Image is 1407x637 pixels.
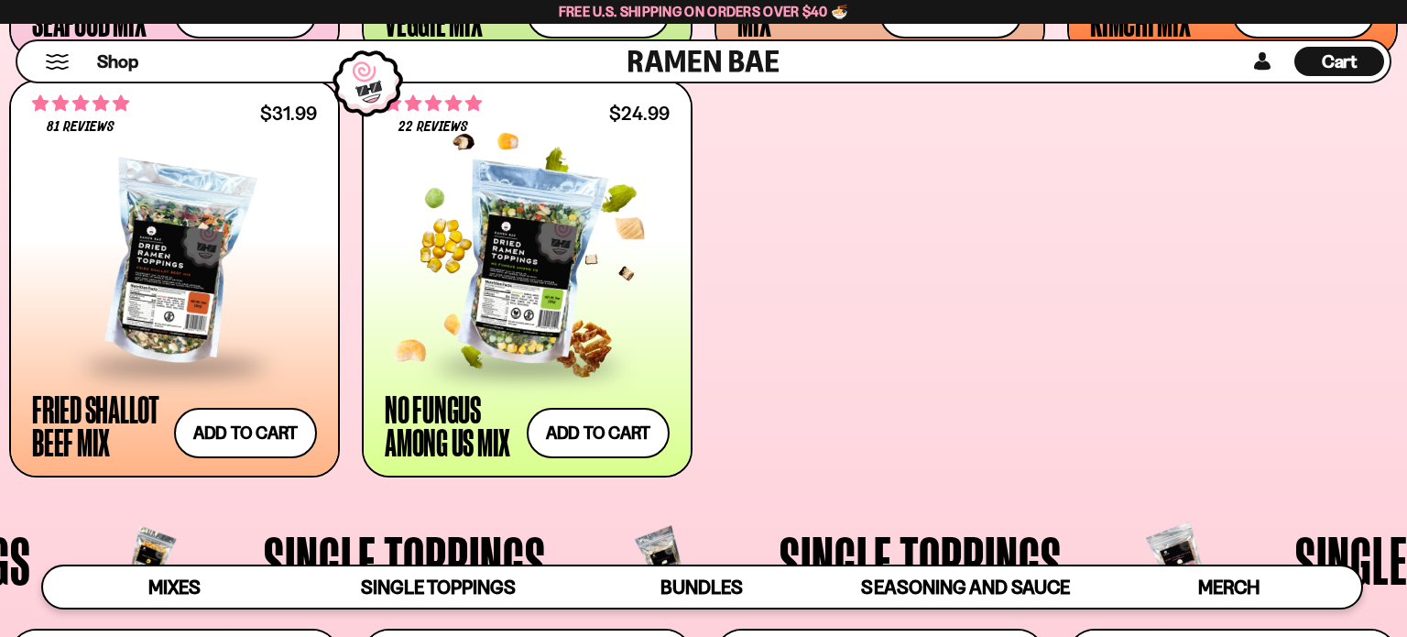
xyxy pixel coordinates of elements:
[1097,566,1361,608] a: Merch
[307,566,571,608] a: Single Toppings
[45,54,70,70] button: Mobile Menu Trigger
[361,576,516,599] span: Single Toppings
[1198,576,1260,599] span: Merch
[385,92,482,115] span: 4.82 stars
[32,92,129,115] span: 4.83 stars
[47,120,115,135] span: 81 reviews
[609,104,670,122] div: $24.99
[834,566,1097,608] a: Seasoning and Sauce
[1294,41,1384,82] div: Cart
[527,408,670,458] button: Add to cart
[780,526,1062,594] span: Single Toppings
[1322,50,1358,72] span: Cart
[260,104,317,122] div: $31.99
[9,80,340,478] a: 4.83 stars 81 reviews $31.99 Fried Shallot Beef Mix Add to cart
[264,526,546,594] span: Single Toppings
[362,80,693,478] a: 4.82 stars 22 reviews $24.99 No Fungus Among Us Mix Add to cart
[385,392,518,458] div: No Fungus Among Us Mix
[43,566,307,608] a: Mixes
[32,392,165,458] div: Fried Shallot Beef Mix
[97,47,138,76] a: Shop
[660,576,743,599] span: Bundles
[148,576,201,599] span: Mixes
[861,576,1069,599] span: Seasoning and Sauce
[559,3,849,20] span: Free U.S. Shipping on Orders over $40 🍜
[398,120,468,135] span: 22 reviews
[174,408,317,458] button: Add to cart
[97,49,138,74] span: Shop
[571,566,834,608] a: Bundles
